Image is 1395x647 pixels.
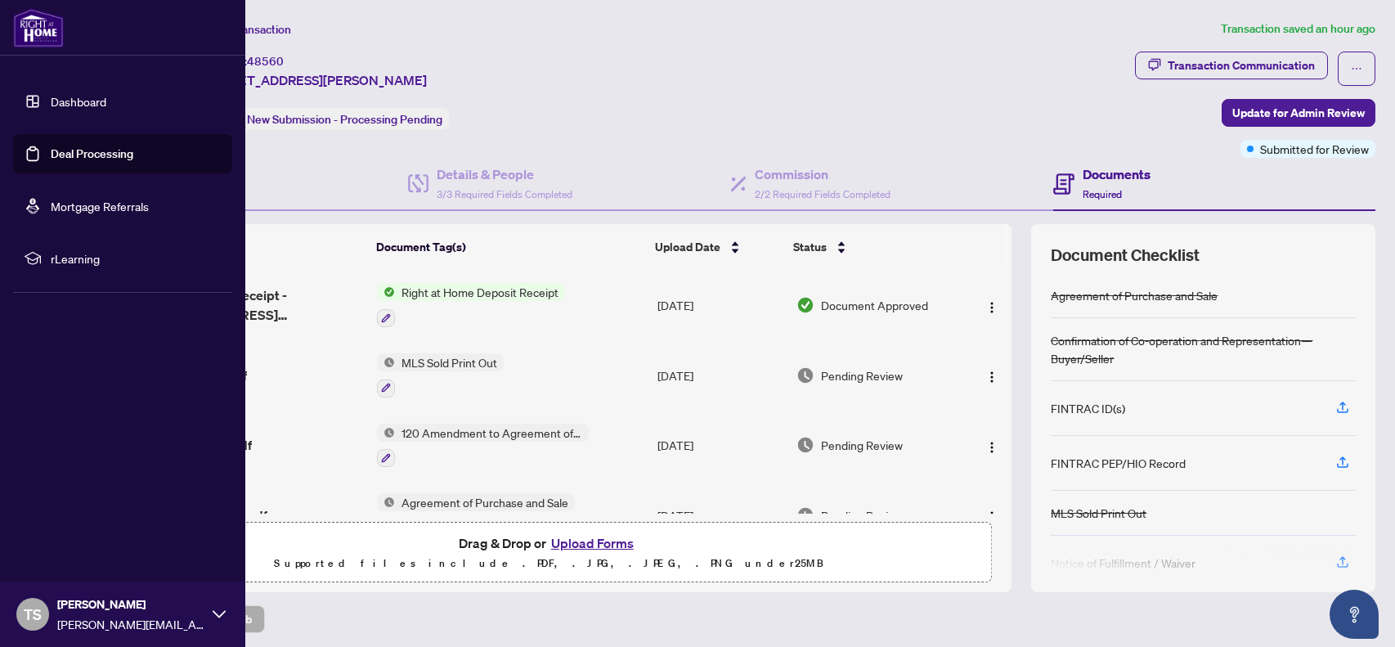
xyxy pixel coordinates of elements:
button: Open asap [1330,590,1379,639]
span: Document Checklist [1051,244,1200,267]
div: FINTRAC ID(s) [1051,399,1125,417]
button: Logo [979,502,1005,528]
td: [DATE] [651,480,790,550]
img: Logo [985,441,998,454]
td: [DATE] [651,340,790,411]
button: Status IconRight at Home Deposit Receipt [377,283,565,327]
span: 3/3 Required Fields Completed [437,188,572,200]
img: Logo [985,371,998,384]
span: RAH Deposit Receipt - [STREET_ADDRESS][PERSON_NAME]pdf [153,285,364,325]
button: Logo [979,432,1005,458]
span: rLearning [51,249,221,267]
img: Status Icon [377,424,395,442]
img: Status Icon [377,493,395,511]
span: Required [1083,188,1122,200]
td: [DATE] [651,270,790,340]
a: Mortgage Referrals [51,199,149,213]
p: Supported files include .PDF, .JPG, .JPEG, .PNG under 25 MB [115,554,981,573]
td: [DATE] [651,411,790,481]
span: [PERSON_NAME][EMAIL_ADDRESS][DOMAIN_NAME] [57,615,204,633]
button: Update for Admin Review [1222,99,1375,127]
img: Status Icon [377,283,395,301]
span: Document Approved [821,296,928,314]
span: 48560 [247,54,284,69]
button: Status IconAgreement of Purchase and Sale [377,493,575,537]
span: [PERSON_NAME] [57,595,204,613]
span: MLS Sold Print Out [395,353,504,371]
span: ellipsis [1351,63,1362,74]
button: Status Icon120 Amendment to Agreement of Purchase and Sale [377,424,589,468]
span: View Transaction [204,22,291,37]
img: Logo [985,301,998,314]
img: Logo [985,510,998,523]
span: Update for Admin Review [1232,100,1365,126]
span: 120 Amendment to Agreement of Purchase and Sale [395,424,589,442]
div: MLS Sold Print Out [1051,504,1146,522]
button: Upload Forms [546,532,639,554]
span: Drag & Drop or [459,532,639,554]
span: Agreement of Purchase and Sale [395,493,575,511]
span: 2/2 Required Fields Completed [755,188,890,200]
span: Pending Review [821,506,903,524]
div: Confirmation of Co-operation and Representation—Buyer/Seller [1051,331,1356,367]
span: Submitted for Review [1260,140,1369,158]
article: Transaction saved an hour ago [1221,20,1375,38]
h4: Details & People [437,164,572,184]
div: Agreement of Purchase and Sale [1051,286,1218,304]
a: Deal Processing [51,146,133,161]
img: logo [13,8,64,47]
span: [STREET_ADDRESS][PERSON_NAME] [203,70,427,90]
span: Upload Date [655,238,720,256]
span: New Submission - Processing Pending [247,112,442,127]
div: FINTRAC PEP/HIO Record [1051,454,1186,472]
span: Pending Review [821,436,903,454]
img: Document Status [796,366,814,384]
div: Status: [203,108,449,130]
th: Status [787,224,959,270]
h4: Commission [755,164,890,184]
span: Pending Review [821,366,903,384]
h4: Documents [1083,164,1151,184]
img: Document Status [796,436,814,454]
img: Status Icon [377,353,395,371]
button: Status IconMLS Sold Print Out [377,353,504,398]
th: Document Tag(s) [370,224,649,270]
span: Drag & Drop orUpload FormsSupported files include .PDF, .JPG, .JPEG, .PNG under25MB [105,523,991,583]
img: Document Status [796,506,814,524]
button: Logo [979,292,1005,318]
a: Dashboard [51,94,106,109]
button: Transaction Communication [1135,52,1328,79]
button: Logo [979,362,1005,389]
span: TS [24,603,42,626]
span: Right at Home Deposit Receipt [395,283,565,301]
img: Document Status [796,296,814,314]
span: Status [793,238,827,256]
div: Transaction Communication [1168,52,1315,79]
th: Upload Date [648,224,787,270]
th: (6) File Name [146,224,369,270]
